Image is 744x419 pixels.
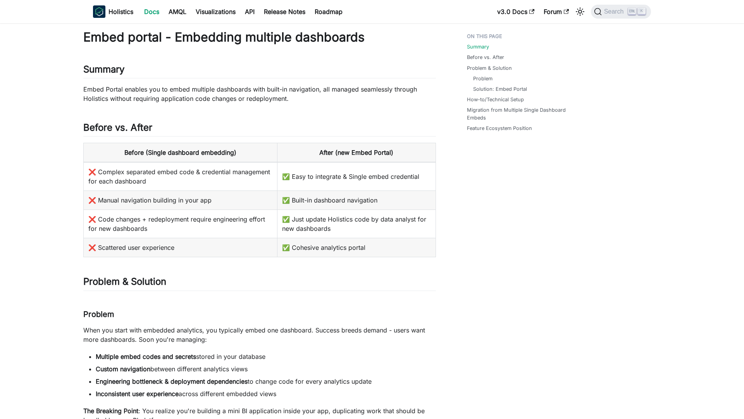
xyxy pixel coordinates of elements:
[467,125,532,132] a: Feature Ecosystem Position
[83,407,138,415] strong: The Breaking Point
[96,377,436,386] li: to change code for every analytics update
[277,210,436,238] td: ✅ Just update Holistics code by data analyst for new dashboards
[539,5,573,18] a: Forum
[277,162,436,191] td: ✅ Easy to integrate & Single embed credential
[467,96,524,103] a: How-to/Technical Setup
[96,390,179,398] strong: Inconsistent user experience
[277,143,436,163] th: After (new Embed Portal)
[493,5,539,18] a: v3.0 Docs
[96,353,196,360] strong: Multiple embed codes and secrets
[93,5,105,18] img: Holistics
[96,377,248,385] strong: Engineering bottleneck & deployment dependencies
[602,8,629,15] span: Search
[467,106,567,121] a: Migration from Multiple Single Dashboard Embeds
[277,191,436,210] td: ✅ Built-in dashboard navigation
[83,122,436,137] h2: Before vs. After
[277,238,436,257] td: ✅ Cohesive analytics portal
[83,29,436,45] h1: Embed portal - Embedding multiple dashboards
[259,5,310,18] a: Release Notes
[84,162,277,191] td: ❌ Complex separated embed code & credential management for each dashboard
[467,54,504,61] a: Before vs. After
[83,85,436,103] p: Embed Portal enables you to embed multiple dashboards with built-in navigation, all managed seaml...
[84,210,277,238] td: ❌ Code changes + redeployment require engineering effort for new dashboards
[310,5,347,18] a: Roadmap
[83,276,436,291] h2: Problem & Solution
[96,364,436,374] li: between different analytics views
[84,191,277,210] td: ❌ Manual navigation building in your app
[108,7,133,16] b: Holistics
[638,8,646,15] kbd: K
[84,143,277,163] th: Before (Single dashboard embedding)
[473,75,493,82] a: Problem
[467,43,489,50] a: Summary
[139,5,164,18] a: Docs
[93,5,133,18] a: HolisticsHolistics
[240,5,259,18] a: API
[473,85,527,93] a: Solution: Embed Portal
[591,5,651,19] button: Search (Ctrl+K)
[83,326,436,344] p: When you start with embedded analytics, you typically embed one dashboard. Success breeds demand ...
[191,5,240,18] a: Visualizations
[96,389,436,398] li: across different embedded views
[96,365,150,373] strong: Custom navigation
[164,5,191,18] a: AMQL
[574,5,586,18] button: Switch between dark and light mode (currently light mode)
[96,352,436,361] li: stored in your database
[84,238,277,257] td: ❌ Scattered user experience
[467,64,512,72] a: Problem & Solution
[83,310,436,319] h3: Problem
[83,64,436,78] h2: Summary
